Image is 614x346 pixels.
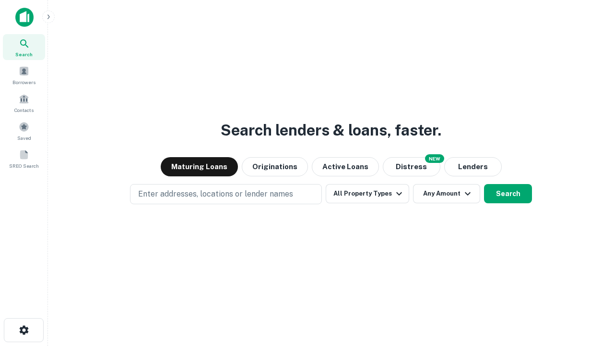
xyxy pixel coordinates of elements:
[3,118,45,144] a: Saved
[242,157,308,176] button: Originations
[326,184,409,203] button: All Property Types
[312,157,379,176] button: Active Loans
[3,90,45,116] a: Contacts
[17,134,31,142] span: Saved
[161,157,238,176] button: Maturing Loans
[383,157,440,176] button: Search distressed loans with lien and other non-mortgage details.
[444,157,502,176] button: Lenders
[221,119,441,142] h3: Search lenders & loans, faster.
[14,106,34,114] span: Contacts
[15,8,34,27] img: capitalize-icon.png
[566,269,614,315] iframe: Chat Widget
[425,154,444,163] div: NEW
[3,62,45,88] a: Borrowers
[138,188,293,200] p: Enter addresses, locations or lender names
[3,146,45,172] a: SREO Search
[12,78,35,86] span: Borrowers
[130,184,322,204] button: Enter addresses, locations or lender names
[3,34,45,60] a: Search
[9,162,39,170] span: SREO Search
[413,184,480,203] button: Any Amount
[15,50,33,58] span: Search
[484,184,532,203] button: Search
